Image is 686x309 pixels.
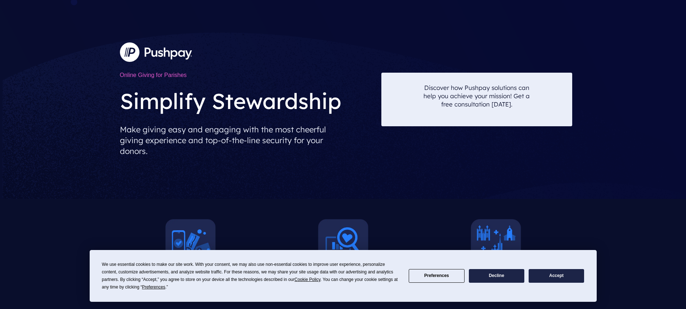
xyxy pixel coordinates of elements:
[469,269,524,283] button: Decline
[142,285,165,290] span: Preferences
[409,269,464,283] button: Preferences
[529,269,584,283] button: Accept
[102,261,400,291] div: We use essential cookies to make our site work. With your consent, we may also use non-essential ...
[295,277,320,282] span: Cookie Policy
[120,121,376,159] p: Make giving easy and engaging with the most cheerful giving experience and top-of-the-line securi...
[120,68,376,82] h1: Online Giving for Parishes
[120,82,376,116] h2: Simplify Stewardship
[90,250,597,302] div: Cookie Consent Prompt
[423,83,530,108] p: Discover how Pushpay solutions can help you achieve your mission! Get a free consultation [DATE].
